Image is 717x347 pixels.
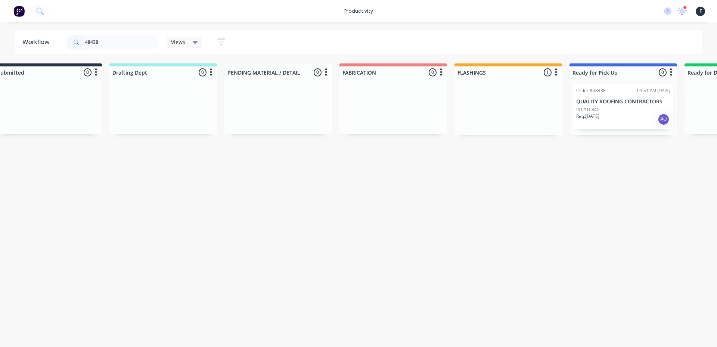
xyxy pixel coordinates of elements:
img: Factory [13,6,25,17]
span: Views [171,38,185,46]
input: Search for orders... [85,35,159,50]
div: productivity [341,6,377,17]
div: Workflow [22,38,53,47]
span: F [699,8,702,15]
